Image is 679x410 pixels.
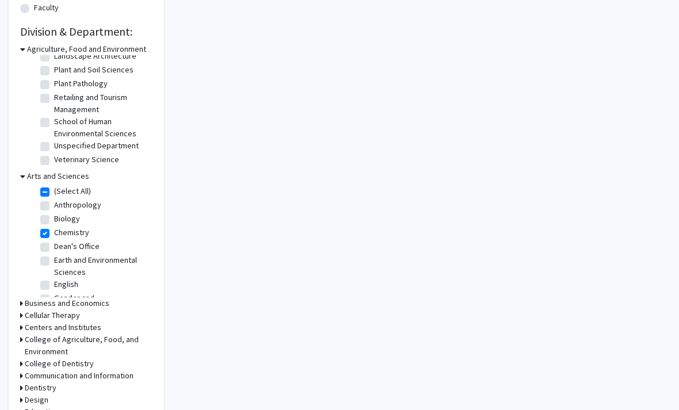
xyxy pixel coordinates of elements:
label: Earth and Environmental Sciences [54,254,150,278]
h2: Division & Department: [20,25,152,39]
label: Plant Pathology [54,78,108,90]
h3: Agriculture, Food and Environment [27,43,146,55]
label: School of Human Environmental Sciences [54,116,150,140]
h3: Arts and Sciences [27,170,89,182]
h3: Cellular Therapy [25,309,80,321]
label: Retailing and Tourism Management [54,91,150,116]
label: Plant and Soil Sciences [54,64,133,76]
label: Faculty [34,2,59,14]
label: English [54,278,78,290]
label: Chemistry [54,227,89,239]
h3: College of Agriculture, Food, and Environment [25,334,152,358]
label: Unspecified Department [54,140,139,152]
h3: Communication and Information [25,370,133,382]
iframe: Chat [9,358,49,401]
label: (Select All) [54,185,91,197]
h3: Business and Economics [25,297,109,309]
label: Dean's Office [54,240,100,252]
label: Anthropology [54,199,101,211]
label: Landscape Architecture [54,50,136,62]
label: Gender and [DEMOGRAPHIC_DATA]'s Studies [54,292,150,328]
h3: College of Dentistry [25,358,94,370]
label: Biology [54,213,80,225]
h3: Centers and Institutes [25,321,101,334]
label: Veterinary Science [54,154,119,166]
